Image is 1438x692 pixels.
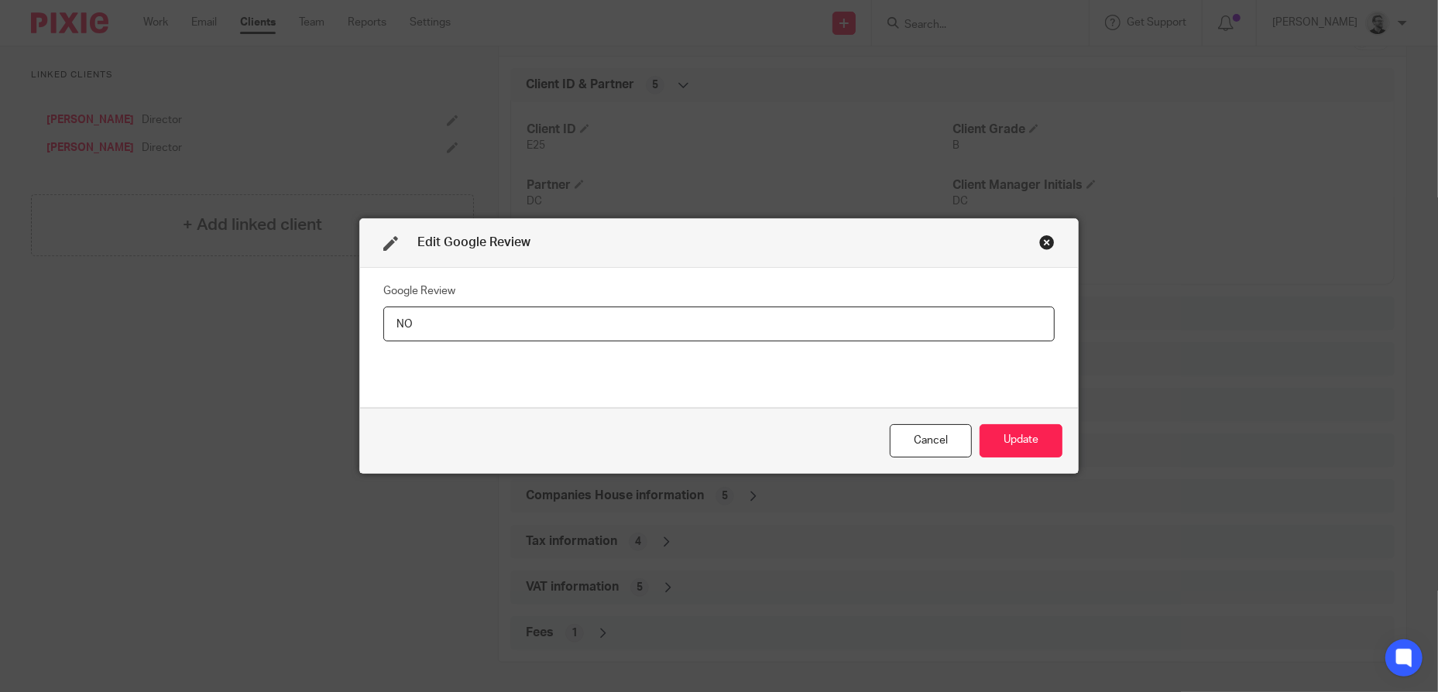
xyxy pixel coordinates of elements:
[383,307,1055,341] input: Google Review
[417,236,530,248] span: Edit Google Review
[980,424,1062,457] button: Update
[890,424,972,457] div: Close this dialog window
[1039,235,1055,250] div: Close this dialog window
[383,283,455,299] label: Google Review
